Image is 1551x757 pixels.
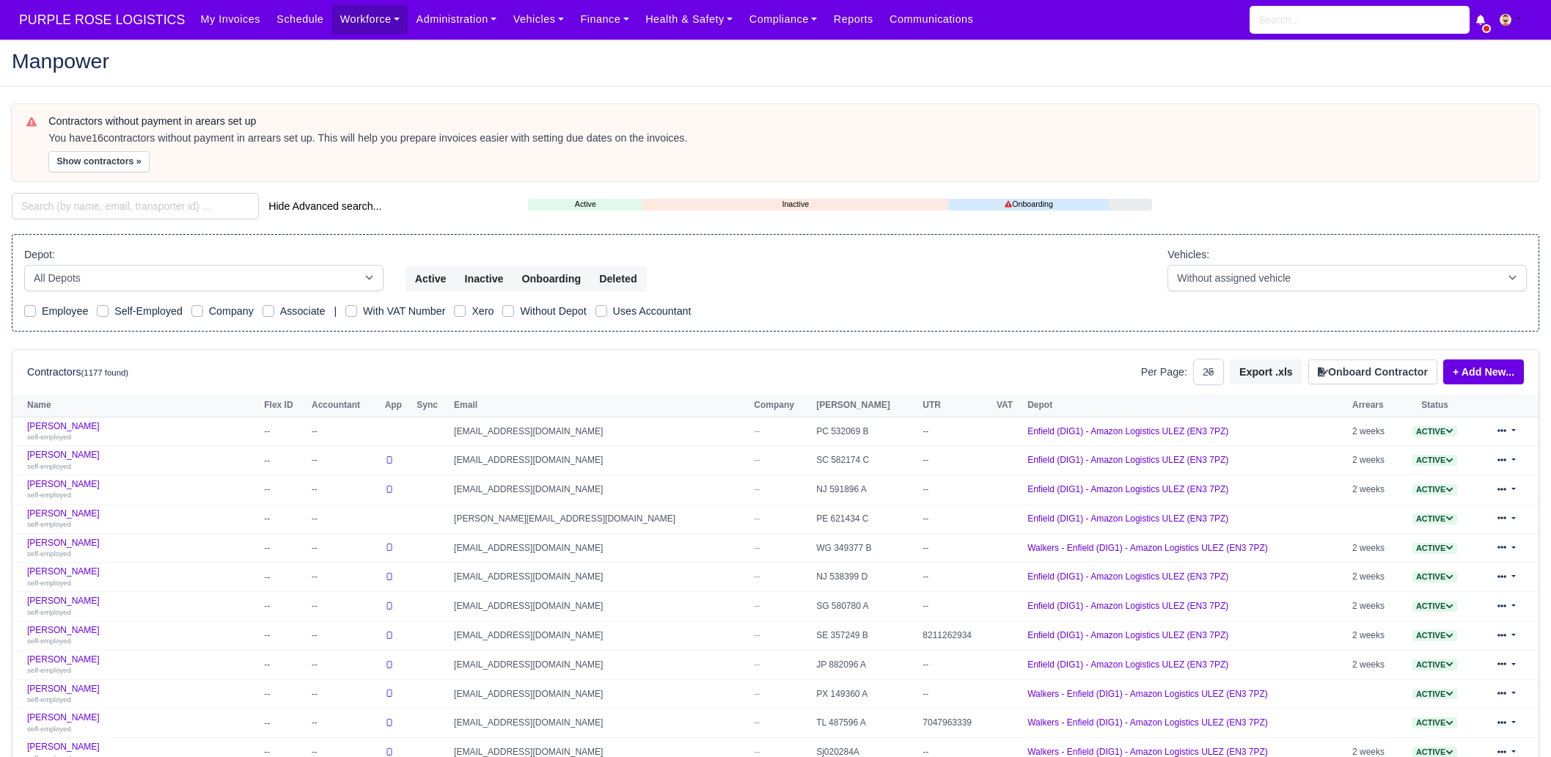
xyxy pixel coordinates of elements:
[450,650,750,679] td: [EMAIL_ADDRESS][DOMAIN_NAME]
[280,303,326,320] label: Associate
[92,132,103,144] strong: 16
[1412,601,1457,612] span: Active
[1167,246,1209,263] label: Vehicles:
[1027,689,1268,699] a: Walkers - Enfield (DIG1) - Amazon Logistics ULEZ (EN3 7PZ)
[572,5,637,34] a: Finance
[642,198,948,211] a: Inactive
[260,592,308,621] td: --
[114,303,183,320] label: Self-Employed
[1349,395,1401,417] th: Arrears
[754,630,760,640] span: --
[613,303,692,320] label: Uses Accountant
[450,395,750,417] th: Email
[308,395,381,417] th: Accountant
[1349,446,1401,475] td: 2 weeks
[308,563,381,592] td: --
[993,395,1024,417] th: VAT
[919,563,993,592] td: --
[308,709,381,738] td: --
[754,513,760,524] span: --
[505,5,573,34] a: Vehicles
[48,151,150,172] button: Show contractors »
[1027,543,1268,553] a: Walkers - Enfield (DIG1) - Amazon Logistics ULEZ (EN3 7PZ)
[42,303,88,320] label: Employee
[12,51,1539,71] h2: Manpower
[813,563,919,592] td: NJ 538399 D
[754,689,760,699] span: --
[27,366,128,378] h6: Contractors
[754,717,760,728] span: --
[27,566,257,588] a: [PERSON_NAME] self-employed
[308,592,381,621] td: --
[12,395,260,417] th: Name
[754,601,760,611] span: --
[48,115,1525,128] h6: Contractors without payment in arears set up
[260,563,308,592] td: --
[455,266,513,291] button: Inactive
[754,455,760,465] span: --
[27,433,71,441] small: self-employed
[1027,484,1228,494] a: Enfield (DIG1) - Amazon Logistics ULEZ (EN3 7PZ)
[260,475,308,505] td: --
[1412,689,1457,699] a: Active
[260,709,308,738] td: --
[259,194,391,219] button: Hide Advanced search...
[209,303,254,320] label: Company
[308,533,381,563] td: --
[1027,747,1268,757] a: Walkers - Enfield (DIG1) - Amazon Logistics ULEZ (EN3 7PZ)
[813,592,919,621] td: SG 580780 A
[919,679,993,709] td: --
[1230,359,1302,384] button: Export .xls
[27,637,71,645] small: self-employed
[1412,601,1457,611] a: Active
[948,198,1109,211] a: Onboarding
[27,450,257,471] a: [PERSON_NAME] self-employed
[1412,571,1457,582] a: Active
[381,395,414,417] th: App
[450,709,750,738] td: [EMAIL_ADDRESS][DOMAIN_NAME]
[81,368,129,377] small: (1177 found)
[27,479,257,500] a: [PERSON_NAME] self-employed
[1027,426,1228,436] a: Enfield (DIG1) - Amazon Logistics ULEZ (EN3 7PZ)
[637,5,741,34] a: Health & Safety
[1412,630,1457,640] a: Active
[1412,426,1457,436] a: Active
[12,5,192,34] span: PURPLE ROSE LOGISTICS
[1412,513,1457,524] span: Active
[1412,455,1457,466] span: Active
[1349,417,1401,446] td: 2 weeks
[919,533,993,563] td: --
[332,5,408,34] a: Workforce
[308,650,381,679] td: --
[27,508,257,530] a: [PERSON_NAME] self-employed
[260,650,308,679] td: --
[1027,455,1228,465] a: Enfield (DIG1) - Amazon Logistics ULEZ (EN3 7PZ)
[308,417,381,446] td: --
[260,504,308,533] td: --
[1412,717,1457,728] span: Active
[1349,621,1401,651] td: 2 weeks
[27,520,71,528] small: self-employed
[1412,484,1457,495] span: Active
[27,462,71,470] small: self-employed
[1412,659,1457,670] a: Active
[1027,630,1228,640] a: Enfield (DIG1) - Amazon Logistics ULEZ (EN3 7PZ)
[260,446,308,475] td: --
[754,426,760,436] span: --
[813,679,919,709] td: PX 149360 A
[27,695,71,703] small: self-employed
[590,266,646,291] button: Deleted
[919,504,993,533] td: --
[1412,543,1457,553] a: Active
[406,266,456,291] button: Active
[1308,359,1437,384] button: Onboard Contractor
[27,608,71,616] small: self-employed
[919,650,993,679] td: --
[1349,650,1401,679] td: 2 weeks
[1401,395,1470,417] th: Status
[27,538,257,559] a: [PERSON_NAME] self-employed
[813,504,919,533] td: PE 621434 C
[27,579,71,587] small: self-employed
